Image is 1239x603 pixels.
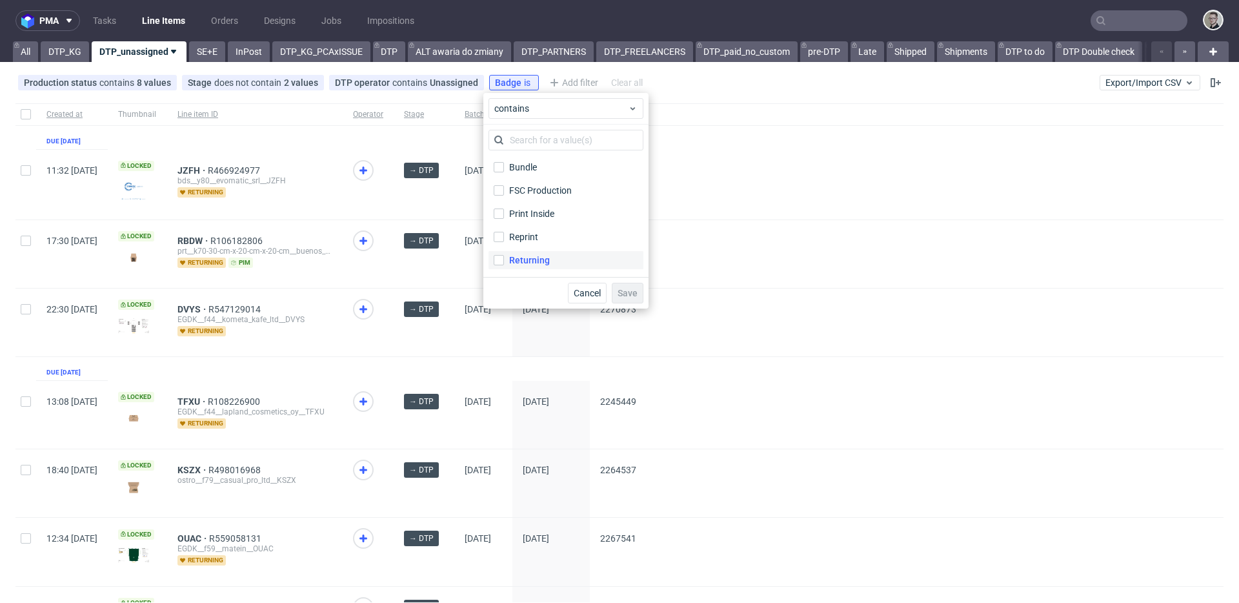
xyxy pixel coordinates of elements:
a: Tasks [85,10,124,31]
a: Late [851,41,884,62]
span: 22:30 [DATE] [46,304,97,314]
span: Badge [495,77,524,88]
a: R106182806 [210,236,265,246]
span: does not contain [214,77,284,88]
span: 2267541 [600,533,636,544]
a: JZFH [177,165,208,176]
img: Krystian Gaza [1204,11,1222,29]
span: pma [39,16,59,25]
span: Cancel [574,289,601,298]
span: Locked [118,392,154,402]
img: version_two_editor_design.png [118,171,149,202]
div: ostro__f79__casual_pro_ltd__KSZX [177,475,332,485]
span: Locked [118,460,154,471]
span: DTP operator [335,77,392,88]
span: Locked [118,161,154,171]
span: returning [177,258,226,268]
a: OUAC [177,533,209,544]
a: Shipments [937,41,995,62]
span: Stage [404,109,444,120]
div: prt__k70-30-cm-x-20-cm-x-20-cm__buenos_dias_amigos_sl__RBDW [177,246,332,256]
a: Line Items [134,10,193,31]
span: is [524,77,533,88]
div: Unassigned [430,77,478,88]
span: 11:32 [DATE] [46,165,97,176]
a: TFXU [177,396,208,407]
div: EGDK__f44__kometa_kafe_ltd__DVYS [177,314,332,325]
img: version_two_editor_design.png [118,478,149,495]
span: [DATE] [465,465,491,475]
span: [DATE] [465,236,491,246]
span: → DTP [409,235,434,247]
a: Impositions [359,10,422,31]
div: Bundle [509,161,537,174]
button: pma [15,10,80,31]
span: → DTP [409,303,434,315]
img: version_two_editor_design [118,249,149,266]
span: Operator [353,109,383,120]
a: Orders [203,10,246,31]
a: Jobs [314,10,349,31]
a: DTP_PARTNERS [514,41,594,62]
a: R466924977 [208,165,263,176]
span: Locked [118,231,154,241]
span: [DATE] [465,533,491,544]
div: Returning [509,254,550,267]
span: → DTP [409,396,434,407]
img: version_two_editor_design [118,409,149,427]
div: 8 values [137,77,171,88]
a: DTP_unassigned [92,41,186,62]
span: 13:08 [DATE] [46,396,97,407]
span: 12:34 [DATE] [46,533,97,544]
span: [DATE] [465,304,491,314]
div: Print Inside [509,207,554,220]
input: Search for a value(s) [489,130,643,150]
div: EGDK__f44__lapland_cosmetics_oy__TFXU [177,407,332,417]
a: DVYS [177,304,208,314]
span: [DATE] [465,396,491,407]
span: 2264537 [600,465,636,475]
button: Export/Import CSV [1100,75,1200,90]
a: DTP_KG [41,41,89,62]
a: R547129014 [208,304,263,314]
span: Batch date [465,109,502,120]
img: version_two_editor_design.png [118,318,149,333]
span: returning [177,418,226,429]
span: R108226900 [208,396,263,407]
a: DTP_KG_PCAxISSUE [272,41,370,62]
span: [DATE] [523,304,549,314]
img: logo [21,14,39,28]
div: Reprint [509,230,538,243]
span: returning [177,187,226,198]
a: All [13,41,38,62]
a: RBDW [177,236,210,246]
div: EGDK__f59__matein__OUAC [177,544,332,554]
a: pre-DTP [800,41,848,62]
a: R498016968 [208,465,263,475]
span: Export/Import CSV [1105,77,1194,88]
a: Designs [256,10,303,31]
span: pim [228,258,253,268]
div: Clear all [609,74,645,92]
span: → DTP [409,165,434,176]
a: InPost [228,41,270,62]
span: returning [177,326,226,336]
span: → DTP [409,533,434,544]
span: [DATE] [523,533,549,544]
span: returning [177,555,226,566]
a: ALT awaria do zmiany [408,41,511,62]
a: SE+E [189,41,225,62]
span: 18:40 [DATE] [46,465,97,475]
span: Thumbnail [118,109,157,120]
div: bds__y80__evomatic_srl__JZFH [177,176,332,186]
a: R559058131 [209,533,264,544]
a: DTP to do [998,41,1053,62]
